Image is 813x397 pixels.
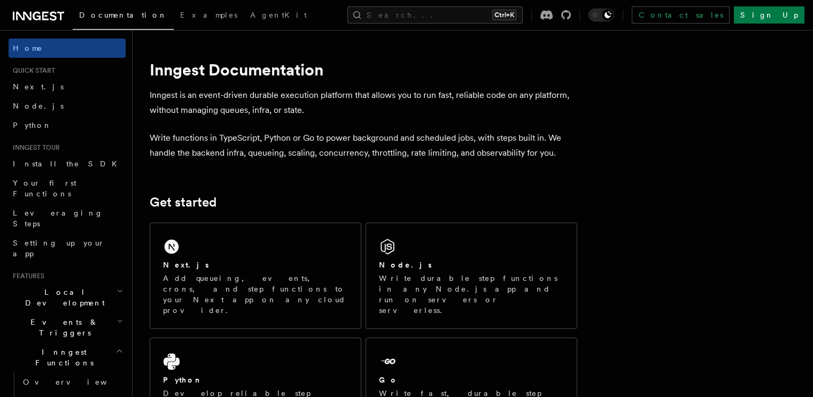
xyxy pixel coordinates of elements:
[23,378,133,386] span: Overview
[19,372,126,392] a: Overview
[13,159,123,168] span: Install the SDK
[79,11,167,19] span: Documentation
[250,11,307,19] span: AgentKit
[13,43,43,54] span: Home
[150,195,216,210] a: Get started
[9,66,55,75] span: Quick start
[9,143,60,152] span: Inngest tour
[9,39,126,58] a: Home
[379,273,564,316] p: Write durable step functions in any Node.js app and run on servers or serverless.
[13,102,64,110] span: Node.js
[492,10,516,20] kbd: Ctrl+K
[163,259,209,270] h2: Next.js
[9,342,126,372] button: Inngest Functions
[9,287,117,308] span: Local Development
[9,312,126,342] button: Events & Triggers
[150,223,361,329] a: Next.jsAdd queueing, events, crons, and step functions to your Next app on any cloud provider.
[13,121,52,129] span: Python
[9,203,126,233] a: Leveraging Steps
[13,239,105,258] span: Setting up your app
[9,272,44,280] span: Features
[379,375,398,385] h2: Go
[163,273,348,316] p: Add queueing, events, crons, and step functions to your Next app on any cloud provider.
[9,317,117,338] span: Events & Triggers
[150,60,577,79] h1: Inngest Documentation
[13,82,64,91] span: Next.js
[9,116,126,135] a: Python
[9,96,126,116] a: Node.js
[73,3,174,30] a: Documentation
[150,88,577,118] p: Inngest is an event-driven durable execution platform that allows you to run fast, reliable code ...
[9,173,126,203] a: Your first Functions
[9,154,126,173] a: Install the SDK
[174,3,244,29] a: Examples
[379,259,432,270] h2: Node.js
[9,347,115,368] span: Inngest Functions
[366,223,577,329] a: Node.jsWrite durable step functions in any Node.js app and run on servers or serverless.
[150,131,577,161] p: Write functions in TypeScript, Python or Go to power background and scheduled jobs, with steps bu...
[734,6,804,24] a: Sign Up
[9,233,126,263] a: Setting up your app
[13,179,76,198] span: Your first Functions
[632,6,730,24] a: Contact sales
[244,3,313,29] a: AgentKit
[9,283,126,312] button: Local Development
[13,209,103,228] span: Leveraging Steps
[163,375,203,385] h2: Python
[589,9,614,21] button: Toggle dark mode
[9,77,126,96] a: Next.js
[347,6,523,24] button: Search...Ctrl+K
[180,11,237,19] span: Examples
